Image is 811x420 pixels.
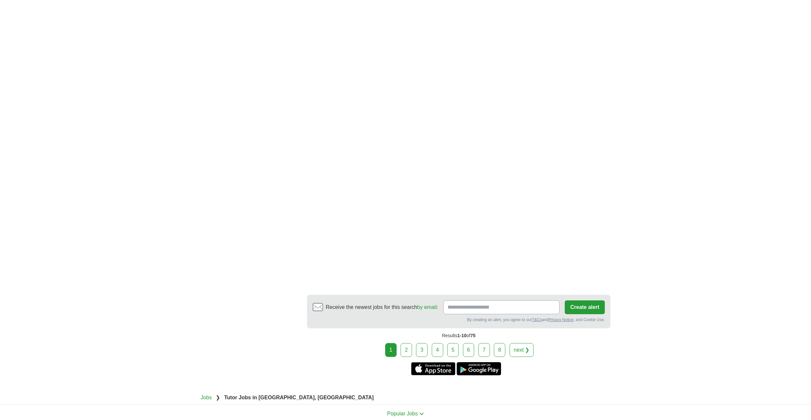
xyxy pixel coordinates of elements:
[457,333,467,338] span: 1-10
[307,328,610,343] div: Results of
[548,317,574,322] a: Privacy Notice
[224,395,374,400] strong: Tutor Jobs in [GEOGRAPHIC_DATA], [GEOGRAPHIC_DATA]
[313,317,605,323] div: By creating an alert, you agree to our and , and Cookie Use.
[419,412,424,415] img: toggle icon
[510,343,534,357] a: next ❯
[463,343,474,357] a: 6
[416,343,427,357] a: 3
[565,300,605,314] button: Create alert
[532,317,542,322] a: T&Cs
[401,343,412,357] a: 2
[447,343,459,357] a: 5
[201,395,212,400] a: Jobs
[387,411,418,416] span: Popular Jobs
[216,395,220,400] span: ❯
[470,333,475,338] span: 75
[478,343,490,357] a: 7
[326,303,438,311] span: Receive the newest jobs for this search :
[417,304,437,310] a: by email
[494,343,505,357] a: 8
[457,362,501,375] a: Get the Android app
[432,343,443,357] a: 4
[411,362,455,375] a: Get the iPhone app
[385,343,397,357] div: 1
